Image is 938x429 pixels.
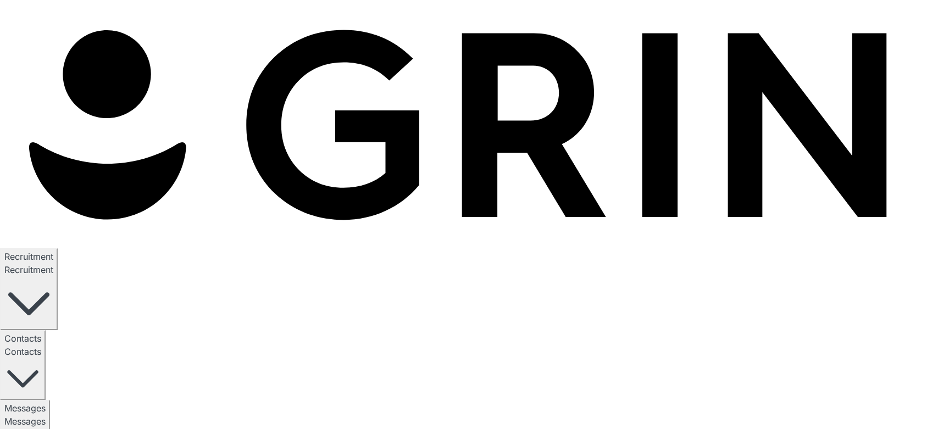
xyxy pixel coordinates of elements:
[4,402,46,415] p: Messages
[4,345,41,358] p: Contacts
[4,263,53,276] p: Recruitment
[4,250,53,263] p: Recruitment
[4,415,46,428] p: Messages
[4,332,41,345] p: Contacts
